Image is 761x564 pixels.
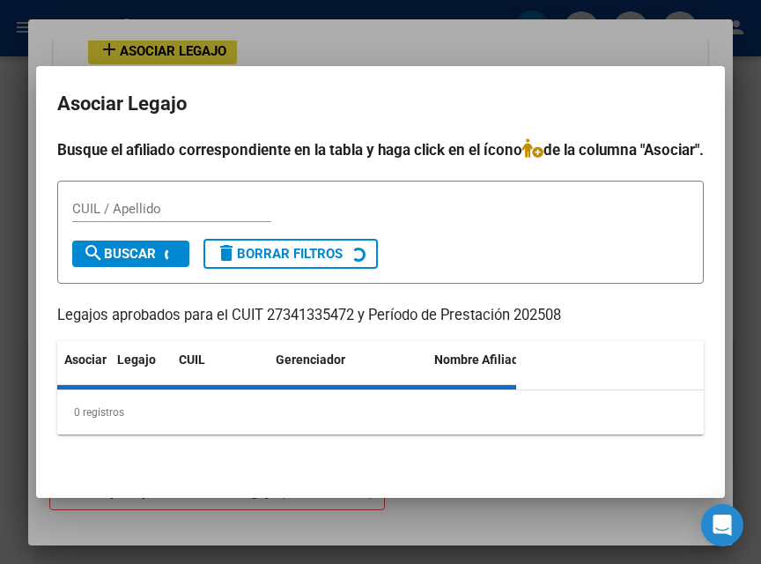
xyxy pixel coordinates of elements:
span: Buscar [83,246,156,262]
span: Asociar [64,352,107,367]
span: CUIL [179,352,205,367]
datatable-header-cell: Nombre Afiliado [427,341,559,399]
button: Borrar Filtros [203,239,378,269]
span: Legajo [117,352,156,367]
datatable-header-cell: Legajo [110,341,172,399]
datatable-header-cell: Gerenciador [269,341,427,399]
mat-icon: delete [216,242,237,263]
button: Buscar [72,241,189,267]
datatable-header-cell: CUIL [172,341,269,399]
div: 0 registros [57,390,704,434]
span: Borrar Filtros [216,246,343,262]
div: Open Intercom Messenger [701,504,743,546]
p: Legajos aprobados para el CUIT 27341335472 y Período de Prestación 202508 [57,305,704,327]
datatable-header-cell: Asociar [57,341,110,399]
span: Nombre Afiliado [434,352,526,367]
h4: Busque el afiliado correspondiente en la tabla y haga click en el ícono de la columna "Asociar". [57,138,704,161]
mat-icon: search [83,242,104,263]
h2: Asociar Legajo [57,87,704,121]
span: Gerenciador [276,352,345,367]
